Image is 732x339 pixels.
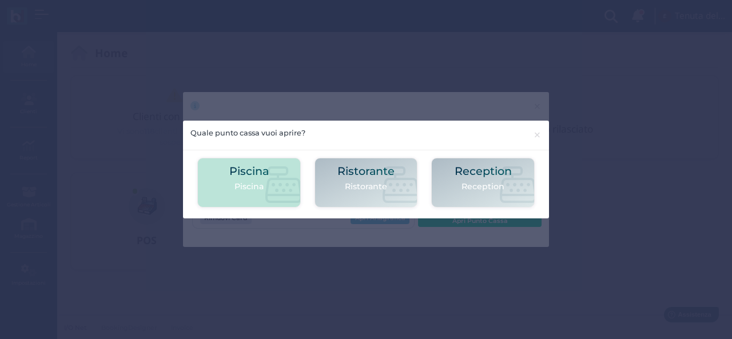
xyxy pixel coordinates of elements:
p: Piscina [229,181,269,193]
p: Reception [455,181,512,193]
p: Ristorante [337,181,395,193]
span: Assistenza [34,9,75,18]
h2: Piscina [229,165,269,177]
button: Close [526,121,549,150]
span: × [533,127,542,142]
h2: Ristorante [337,165,395,177]
h5: Quale punto cassa vuoi aprire? [190,127,305,138]
h2: Reception [455,165,512,177]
